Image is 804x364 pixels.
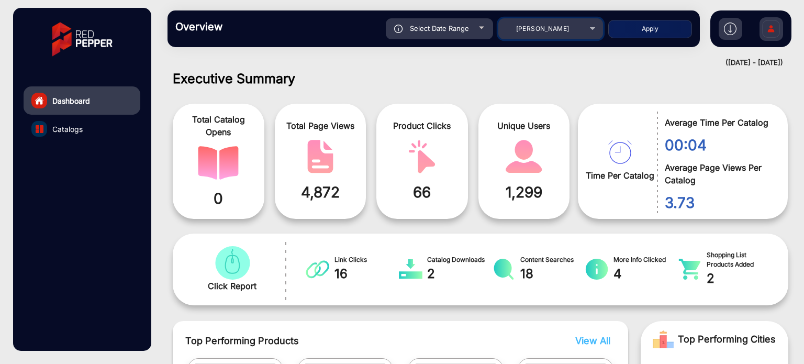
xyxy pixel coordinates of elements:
[585,259,609,280] img: catalog
[520,264,585,283] span: 18
[334,264,399,283] span: 16
[608,20,692,38] button: Apply
[665,161,772,186] span: Average Page Views Per Catalog
[427,264,492,283] span: 2
[24,86,140,115] a: Dashboard
[486,119,562,132] span: Unique Users
[665,192,772,214] span: 3.73
[283,119,359,132] span: Total Page Views
[212,246,253,280] img: catalog
[300,140,341,173] img: catalog
[44,13,120,65] img: vmg-logo
[613,255,678,264] span: More Info Clicked
[24,115,140,143] a: Catalogs
[52,124,83,135] span: Catalogs
[175,20,322,33] h3: Overview
[678,329,776,350] span: Top Performing Cities
[394,25,403,33] img: icon
[181,187,256,209] span: 0
[427,255,492,264] span: Catalog Downloads
[760,12,782,49] img: Sign%20Up.svg
[157,58,783,68] div: ([DATE] - [DATE])
[35,96,44,105] img: home
[283,181,359,203] span: 4,872
[36,125,43,133] img: catalog
[613,264,678,283] span: 4
[384,181,460,203] span: 66
[384,119,460,132] span: Product Clicks
[653,329,674,350] img: Rank image
[707,269,772,288] span: 2
[516,25,569,32] span: [PERSON_NAME]
[575,335,610,346] span: View All
[410,24,469,32] span: Select Date Range
[173,71,788,86] h1: Executive Summary
[724,23,736,35] img: h2download.svg
[520,255,585,264] span: Content Searches
[665,116,772,129] span: Average Time Per Catalog
[486,181,562,203] span: 1,299
[608,140,632,164] img: catalog
[52,95,90,106] span: Dashboard
[573,334,608,348] button: View All
[208,280,256,292] span: Click Report
[306,259,329,280] img: catalog
[678,259,701,280] img: catalog
[185,334,512,348] span: Top Performing Products
[334,255,399,264] span: Link Clicks
[492,259,516,280] img: catalog
[181,113,256,138] span: Total Catalog Opens
[399,259,422,280] img: catalog
[665,134,772,156] span: 00:04
[707,250,772,269] span: Shopping List Products Added
[401,140,442,173] img: catalog
[504,140,544,173] img: catalog
[198,146,239,180] img: catalog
